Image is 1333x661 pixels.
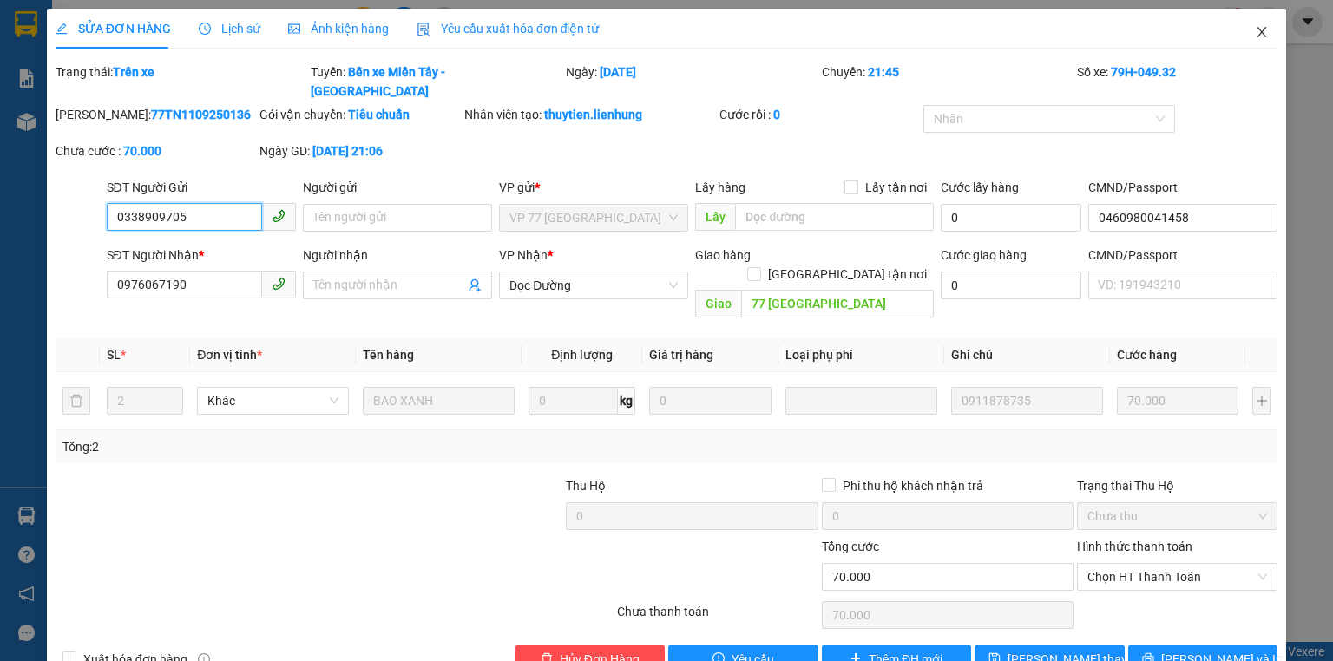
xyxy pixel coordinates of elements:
span: VP 77 Thái Nguyên [509,205,678,231]
input: Cước giao hàng [941,272,1081,299]
span: clock-circle [199,23,211,35]
div: SĐT Người Gửi [107,178,296,197]
div: Gói vận chuyển: [259,105,460,124]
b: Trên xe [113,65,154,79]
div: Chưa cước : [56,141,256,160]
span: SỬA ĐƠN HÀNG [56,22,171,36]
div: Ngày GD: [259,141,460,160]
div: Người gửi [303,178,492,197]
b: 77TN1109250136 [151,108,251,121]
span: Lấy tận nơi [858,178,934,197]
span: phone [272,209,286,223]
div: [PERSON_NAME]: [56,105,256,124]
span: picture [288,23,300,35]
div: Chuyến: [820,62,1075,101]
span: Thu Hộ [566,479,606,493]
span: Đơn vị tính [197,348,262,362]
div: Ngày: [564,62,819,101]
span: phone [272,277,286,291]
b: Bến xe Miền Tây - [GEOGRAPHIC_DATA] [311,65,445,98]
label: Hình thức thanh toán [1077,540,1192,553]
button: delete [62,387,90,415]
b: [DATE] 21:06 [312,144,383,158]
span: Tổng cước [822,540,879,553]
span: user-add [468,278,482,292]
span: Khác [207,388,338,414]
th: Ghi chú [944,338,1110,372]
div: Tuyến: [309,62,564,101]
span: Giao [695,290,741,317]
span: close [1255,25,1269,39]
span: Lấy hàng [695,180,745,194]
b: thuytien.lienhung [544,108,642,121]
b: Tiêu chuẩn [348,108,410,121]
div: Cước rồi : [719,105,920,124]
span: Phí thu hộ khách nhận trả [836,476,990,495]
b: [DATE] [600,65,636,79]
div: CMND/Passport [1088,245,1277,265]
label: Cước giao hàng [941,248,1027,262]
input: Dọc đường [735,203,934,231]
b: 21:45 [868,65,899,79]
span: SL [107,348,121,362]
b: 79H-049.32 [1111,65,1176,79]
div: Trạng thái Thu Hộ [1077,476,1277,495]
div: VP gửi [499,178,688,197]
span: Lấy [695,203,735,231]
div: Nhân viên tạo: [464,105,716,124]
span: Yêu cầu xuất hóa đơn điện tử [417,22,600,36]
div: Số xe: [1075,62,1279,101]
th: Loại phụ phí [778,338,944,372]
div: Trạng thái: [54,62,309,101]
input: VD: Bàn, Ghế [363,387,515,415]
span: Giao hàng [695,248,751,262]
span: Chọn HT Thanh Toán [1087,564,1267,590]
span: [GEOGRAPHIC_DATA] tận nơi [761,265,934,284]
span: edit [56,23,68,35]
input: Ghi Chú [951,387,1103,415]
button: Close [1238,9,1286,57]
input: 0 [649,387,771,415]
div: SĐT Người Nhận [107,245,296,265]
button: plus [1252,387,1271,415]
img: icon [417,23,430,36]
div: Chưa thanh toán [615,602,819,632]
span: Cước hàng [1117,348,1177,362]
b: 70.000 [123,144,161,158]
span: VP Nhận [499,248,548,262]
span: Giá trị hàng [649,348,713,362]
span: kg [618,387,635,415]
span: Dọc Đường [509,272,678,298]
input: Cước lấy hàng [941,204,1081,232]
span: Lịch sử [199,22,260,36]
b: 0 [773,108,780,121]
span: Ảnh kiện hàng [288,22,389,36]
div: CMND/Passport [1088,178,1277,197]
input: Dọc đường [741,290,934,317]
div: Tổng: 2 [62,437,515,456]
span: Chưa thu [1087,503,1267,529]
label: Cước lấy hàng [941,180,1019,194]
div: Người nhận [303,245,492,265]
span: Tên hàng [363,348,414,362]
input: 0 [1117,387,1238,415]
span: Định lượng [551,348,613,362]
